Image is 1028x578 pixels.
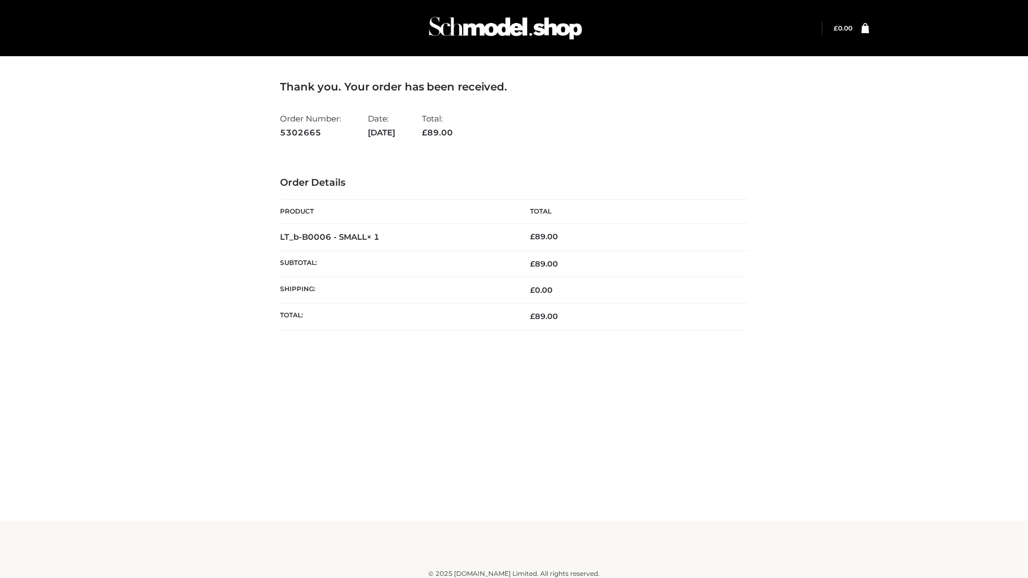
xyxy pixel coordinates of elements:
th: Total [514,200,748,224]
strong: 5302665 [280,126,341,140]
strong: × 1 [367,232,380,242]
span: £ [422,127,427,138]
li: Order Number: [280,109,341,142]
span: £ [834,24,838,32]
span: 89.00 [422,127,453,138]
bdi: 0.00 [834,24,852,32]
span: £ [530,259,535,269]
strong: LT_b-B0006 - SMALL [280,232,380,242]
th: Product [280,200,514,224]
li: Total: [422,109,453,142]
th: Total: [280,303,514,330]
bdi: 89.00 [530,232,558,241]
th: Shipping: [280,277,514,303]
strong: [DATE] [368,126,395,140]
h3: Order Details [280,177,748,189]
span: 89.00 [530,259,558,269]
img: Schmodel Admin 964 [425,7,586,49]
span: £ [530,285,535,295]
span: £ [530,232,535,241]
span: 89.00 [530,311,558,321]
th: Subtotal: [280,250,514,277]
h3: Thank you. Your order has been received. [280,80,748,93]
span: £ [530,311,535,321]
a: £0.00 [834,24,852,32]
bdi: 0.00 [530,285,553,295]
li: Date: [368,109,395,142]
